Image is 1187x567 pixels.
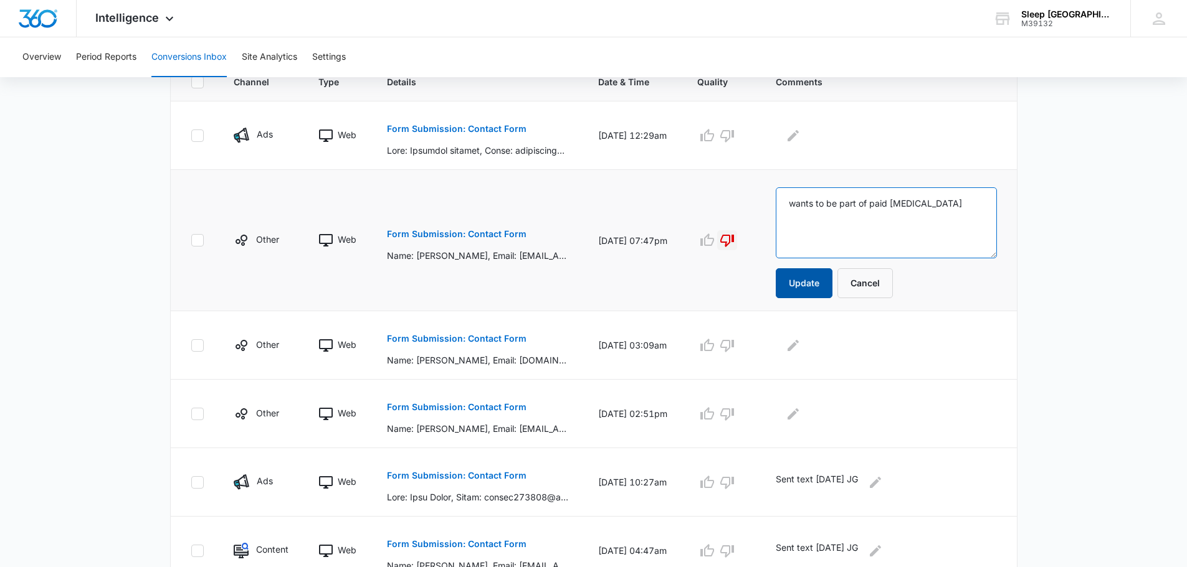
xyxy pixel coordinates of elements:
p: Web [338,406,356,419]
p: Form Submission: Contact Form [387,403,527,411]
button: Site Analytics [242,37,297,77]
p: Form Submission: Contact Form [387,230,527,238]
p: Web [338,233,356,246]
p: Web [338,543,356,556]
p: Form Submission: Contact Form [387,124,527,133]
button: Form Submission: Contact Form [387,114,527,144]
button: Edit Comments [865,472,885,492]
button: Conversions Inbox [151,37,227,77]
button: Edit Comments [783,404,803,424]
p: Lore: Ipsumdol sitamet, Conse: adipiscingelitseddo@eiusm.tem, Incid: +01941206399, Utl etd m ali ... [387,144,568,157]
p: Ads [257,128,273,141]
p: Other [256,338,279,351]
p: Lore: Ipsu Dolor, Sitam: consec273808@adipi.eli, Seddo: 5151042878, Eiu tem i utl etdolor?: Mag, ... [387,490,568,504]
button: Form Submission: Contact Form [387,392,527,422]
p: Sent text [DATE] JG [776,472,858,492]
button: Form Submission: Contact Form [387,529,527,559]
button: Form Submission: Contact Form [387,461,527,490]
p: Form Submission: Contact Form [387,471,527,480]
p: Web [338,128,356,141]
button: Cancel [837,268,893,298]
p: Name: [PERSON_NAME], Email: [DOMAIN_NAME][EMAIL_ADDRESS][DOMAIN_NAME], Phone: [PHONE_NUMBER], Are... [387,354,568,367]
button: Edit Comments [865,541,885,561]
div: account name [1021,9,1112,19]
p: Form Submission: Contact Form [387,540,527,548]
span: Details [387,75,550,88]
p: Other [256,406,279,419]
p: Web [338,338,356,351]
button: Period Reports [76,37,136,77]
p: Name: [PERSON_NAME], Email: [EMAIL_ADDRESS][DOMAIN_NAME], Phone: [PHONE_NUMBER], Are you a new pa... [387,249,568,262]
p: Form Submission: Contact Form [387,334,527,343]
td: [DATE] 07:47pm [583,170,682,311]
p: Other [256,233,279,246]
p: Content [256,543,288,556]
div: account id [1021,19,1112,28]
button: Edit Comments [783,126,803,146]
span: Type [318,75,339,88]
td: [DATE] 12:29am [583,101,682,170]
p: Sent text [DATE] JG [776,541,858,561]
p: Name: [PERSON_NAME], Email: [EMAIL_ADDRESS][DOMAIN_NAME], Phone: [PHONE_NUMBER], Are you a new pa... [387,422,568,435]
button: Update [776,268,832,298]
button: Form Submission: Contact Form [387,219,527,249]
button: Edit Comments [783,335,803,355]
button: Overview [22,37,61,77]
button: Settings [312,37,346,77]
td: [DATE] 03:09am [583,311,682,380]
p: Ads [257,474,273,487]
span: Date & Time [598,75,649,88]
span: Quality [697,75,728,88]
p: Web [338,475,356,488]
button: Form Submission: Contact Form [387,324,527,354]
td: [DATE] 02:51pm [583,380,682,448]
span: Channel [234,75,270,88]
textarea: wants to be part of paid [MEDICAL_DATA] [776,187,997,258]
span: Comments [776,75,979,88]
td: [DATE] 10:27am [583,448,682,517]
span: Intelligence [95,11,159,24]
